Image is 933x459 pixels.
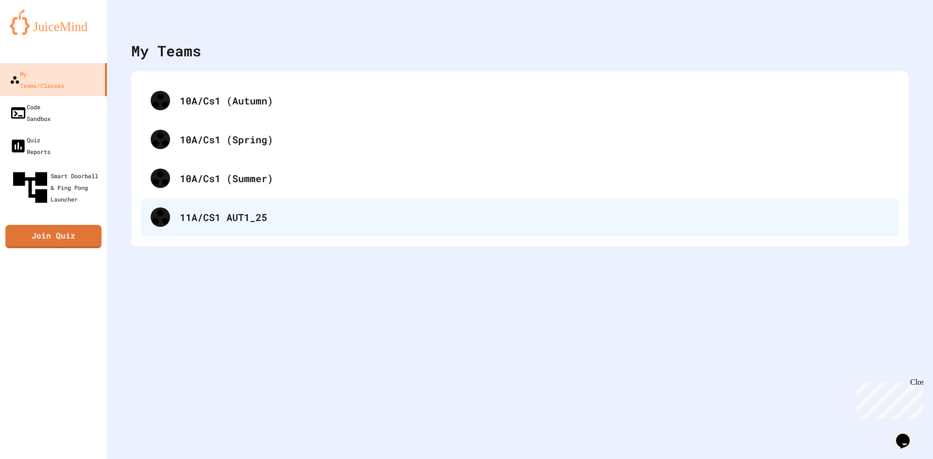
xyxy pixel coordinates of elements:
div: My Teams [131,40,201,62]
div: Quiz Reports [10,134,51,157]
div: 10A/Cs1 (Spring) [141,120,899,159]
div: 11A/CS1 AUT1_25 [141,198,899,237]
div: 10A/Cs1 (Autumn) [141,81,899,120]
div: Chat with us now!Close [4,4,67,62]
div: 10A/Cs1 (Autumn) [180,93,889,108]
div: 10A/Cs1 (Summer) [141,159,899,198]
iframe: chat widget [852,378,923,419]
div: Smart Doorbell & Ping Pong Launcher [10,167,103,208]
div: 10A/Cs1 (Summer) [180,171,889,186]
iframe: chat widget [892,420,923,449]
div: 10A/Cs1 (Spring) [180,132,889,147]
img: logo-orange.svg [10,10,97,35]
div: Code Sandbox [10,101,51,124]
div: 11A/CS1 AUT1_25 [180,210,889,224]
a: Join Quiz [5,225,102,248]
div: My Teams/Classes [10,68,64,91]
